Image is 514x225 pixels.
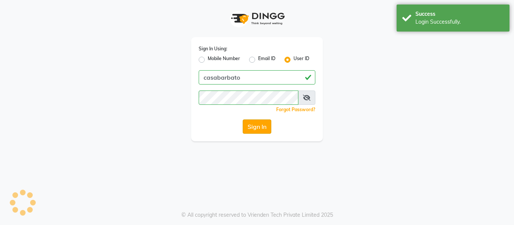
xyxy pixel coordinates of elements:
div: Success [415,10,504,18]
img: logo1.svg [227,8,287,30]
div: Login Successfully. [415,18,504,26]
label: Sign In Using: [199,45,227,52]
label: Email ID [258,55,275,64]
input: Username [199,70,315,85]
a: Forgot Password? [276,107,315,112]
label: User ID [293,55,309,64]
label: Mobile Number [208,55,240,64]
button: Sign In [243,119,271,134]
input: Username [199,91,298,105]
